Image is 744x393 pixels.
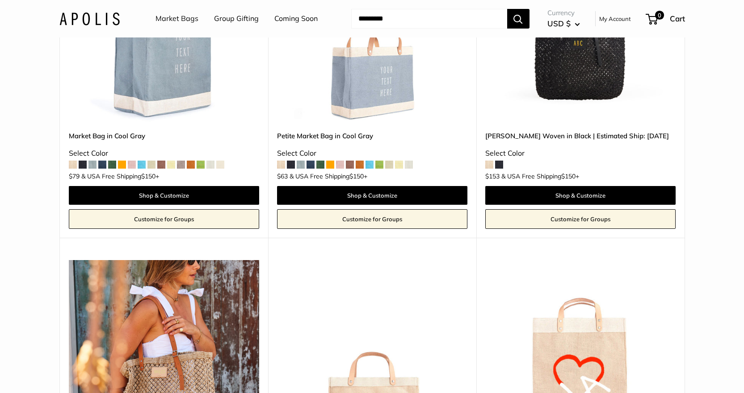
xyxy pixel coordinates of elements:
span: & USA Free Shipping + [290,173,367,179]
span: Cart [670,14,685,23]
img: Apolis [59,12,120,25]
span: $150 [141,172,156,180]
a: [PERSON_NAME] Woven in Black | Estimated Ship: [DATE] [485,131,676,141]
span: $153 [485,172,500,180]
span: USD $ [547,19,571,28]
div: Select Color [69,147,259,160]
span: 0 [655,11,664,20]
input: Search... [351,9,507,29]
a: Customize for Groups [69,209,259,229]
span: & USA Free Shipping + [501,173,579,179]
a: Group Gifting [214,12,259,25]
button: Search [507,9,530,29]
a: Shop & Customize [485,186,676,205]
span: & USA Free Shipping + [81,173,159,179]
span: $63 [277,172,288,180]
span: $150 [561,172,576,180]
span: $79 [69,172,80,180]
div: Select Color [277,147,467,160]
a: My Account [599,13,631,24]
div: Select Color [485,147,676,160]
span: $150 [349,172,364,180]
a: Petite Market Bag in Cool Gray [277,131,467,141]
a: Customize for Groups [277,209,467,229]
a: Shop & Customize [69,186,259,205]
a: Shop & Customize [277,186,467,205]
a: Market Bags [156,12,198,25]
a: Coming Soon [274,12,318,25]
button: USD $ [547,17,580,31]
a: 0 Cart [647,12,685,26]
a: Market Bag in Cool Gray [69,131,259,141]
span: Currency [547,7,580,19]
a: Customize for Groups [485,209,676,229]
